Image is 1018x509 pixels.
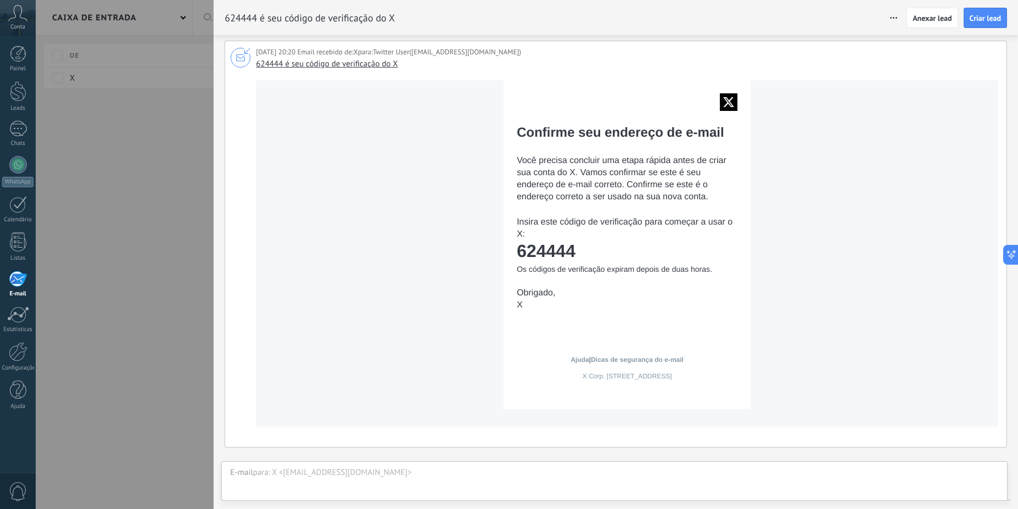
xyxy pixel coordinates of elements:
div: X <[EMAIL_ADDRESS][DOMAIN_NAME]> [272,467,999,478]
div: Painel [2,65,34,72]
img: spacer-1476918453497.png [442,427,513,428]
div: Listas [2,255,34,262]
div: Leads [2,105,34,112]
span: Anexar lead [913,14,952,22]
a: Ajuda [570,356,589,363]
td: | [570,355,683,364]
img: spacer-1476918453497.png [590,427,662,428]
span: Twitter User [373,47,410,58]
div: E-mail [2,290,34,298]
div: [DATE] 20:20 Email recebido de: para: [256,47,521,58]
img: spacer-1476918453497.png [739,427,810,428]
td: 624444 [517,241,737,261]
td: Confirme seu endereço de e-mail [517,124,737,142]
span: Criar lead [970,14,1001,22]
div: : [269,467,270,478]
img: spacer-1476918453497.png [516,427,588,428]
td: Obrigado, X [517,287,737,311]
h2: 624444 é seu código de verificação do X [225,7,395,29]
div: Configurações [2,365,34,372]
button: Criar lead [964,8,1007,29]
td: Os códigos de verificação expiram depois de duas horas. [517,264,737,274]
div: Calendário [2,216,34,223]
div: Chats [2,140,34,147]
span: Conta [10,24,25,31]
img: X [720,93,737,111]
td: Você precisa concluir uma etapa rápida antes de criar sua conta do X. Vamos confirmar se este é s... [517,155,737,203]
div: Ajuda [2,403,34,410]
div: para [253,467,270,478]
a: Dicas de segurança do e-mail [591,356,684,363]
span: X [354,47,358,58]
span: X Corp. ﻿[STREET_ADDRESS] [583,372,672,380]
span: 624444 é seu código de verificação do X [256,59,398,69]
img: spacer-1476918453497.png [664,427,736,428]
div: WhatsApp [2,177,33,187]
td: Insira este código de verificação para começar a usar o X: [517,216,737,240]
span: ([EMAIL_ADDRESS][DOMAIN_NAME]) [410,47,522,58]
div: Estatísticas [2,326,34,333]
button: Anexar lead [907,8,958,29]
